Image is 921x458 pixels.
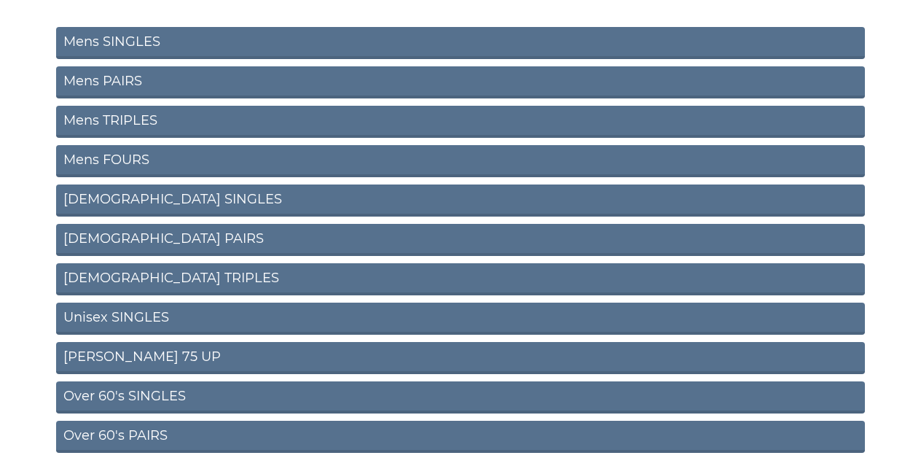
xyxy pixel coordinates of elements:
[56,145,865,177] a: Mens FOURS
[56,421,865,453] a: Over 60's PAIRS
[56,224,865,256] a: [DEMOGRAPHIC_DATA] PAIRS
[56,66,865,98] a: Mens PAIRS
[56,185,865,217] a: [DEMOGRAPHIC_DATA] SINGLES
[56,106,865,138] a: Mens TRIPLES
[56,263,865,295] a: [DEMOGRAPHIC_DATA] TRIPLES
[56,303,865,335] a: Unisex SINGLES
[56,27,865,59] a: Mens SINGLES
[56,342,865,374] a: [PERSON_NAME] 75 UP
[56,381,865,414] a: Over 60's SINGLES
